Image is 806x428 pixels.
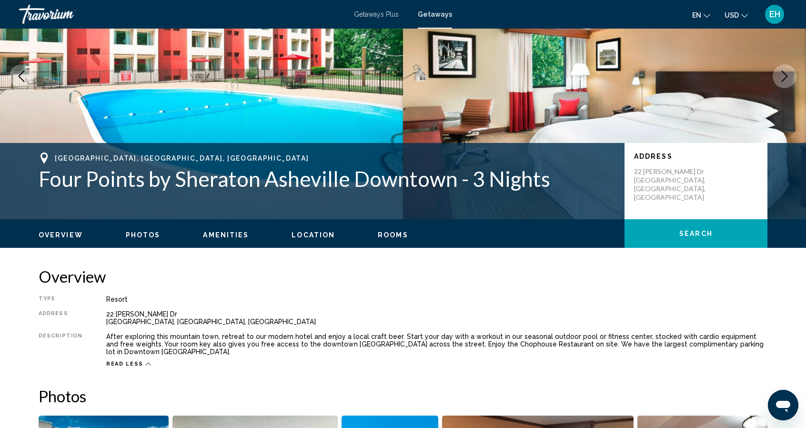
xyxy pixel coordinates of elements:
div: After exploring this mountain town, retreat to our modern hotel and enjoy a local craft beer. Sta... [106,333,767,356]
span: en [692,11,701,19]
button: User Menu [762,4,787,24]
iframe: Button to launch messaging window [768,390,798,420]
button: Read less [106,360,151,367]
span: [GEOGRAPHIC_DATA], [GEOGRAPHIC_DATA], [GEOGRAPHIC_DATA] [55,154,309,162]
p: Address [634,153,758,160]
button: Change language [692,8,710,22]
button: Photos [126,231,161,239]
div: Address [39,310,82,326]
button: Location [292,231,335,239]
span: USD [725,11,739,19]
a: Getaways Plus [354,10,399,18]
span: Search [679,230,713,238]
div: Type [39,296,82,303]
div: Resort [106,296,767,303]
button: Previous image [10,64,33,88]
button: Amenities [203,231,249,239]
a: Getaways [418,10,452,18]
button: Next image [773,64,796,88]
button: Overview [39,231,83,239]
button: Search [625,219,767,248]
button: Rooms [378,231,408,239]
div: Description [39,333,82,356]
h1: Four Points by Sheraton Asheville Downtown - 3 Nights [39,166,615,191]
h2: Photos [39,387,767,406]
button: Change currency [725,8,748,22]
span: Read less [106,361,143,367]
div: 22 [PERSON_NAME] Dr [GEOGRAPHIC_DATA], [GEOGRAPHIC_DATA], [GEOGRAPHIC_DATA] [106,310,767,326]
a: Travorium [19,5,344,24]
h2: Overview [39,267,767,286]
span: EH [769,10,780,19]
p: 22 [PERSON_NAME] Dr [GEOGRAPHIC_DATA], [GEOGRAPHIC_DATA], [GEOGRAPHIC_DATA] [634,167,710,202]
